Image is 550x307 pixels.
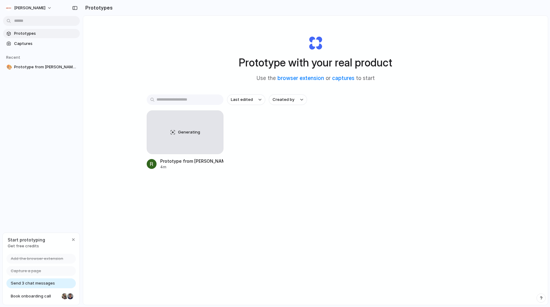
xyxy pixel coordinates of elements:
span: Generating [178,129,200,135]
button: Last edited [227,94,265,105]
div: Christian Iacullo [67,293,74,300]
a: browser extension [277,75,324,81]
span: Prototype from [PERSON_NAME] Brasil Trade [14,64,77,70]
a: Captures [3,39,80,48]
a: GeneratingPrototype from [PERSON_NAME] Brasil Trade4m [147,110,223,170]
span: Prototypes [14,30,77,37]
div: 4m [160,164,223,170]
span: Send 3 chat messages [11,280,55,286]
div: 🎨 [6,64,11,71]
button: [PERSON_NAME] [3,3,55,13]
span: [PERSON_NAME] [14,5,45,11]
a: 🎨Prototype from [PERSON_NAME] Brasil Trade [3,62,80,72]
span: Created by [273,97,294,103]
span: Last edited [231,97,253,103]
a: Prototypes [3,29,80,38]
button: Created by [269,94,307,105]
span: Book onboarding call [11,293,59,299]
div: Prototype from [PERSON_NAME] Brasil Trade [160,158,223,164]
span: Recent [6,55,20,60]
span: Use the or to start [257,74,375,82]
h1: Prototype with your real product [239,54,392,71]
span: Start prototyping [8,237,45,243]
a: captures [332,75,354,81]
button: 🎨 [6,64,12,70]
span: Add the browser extension [11,256,63,262]
a: Book onboarding call [6,291,76,301]
h2: Prototypes [83,4,113,11]
span: Captures [14,41,77,47]
span: Get free credits [8,243,45,249]
div: Nicole Kubica [61,293,68,300]
span: Capture a page [11,268,41,274]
